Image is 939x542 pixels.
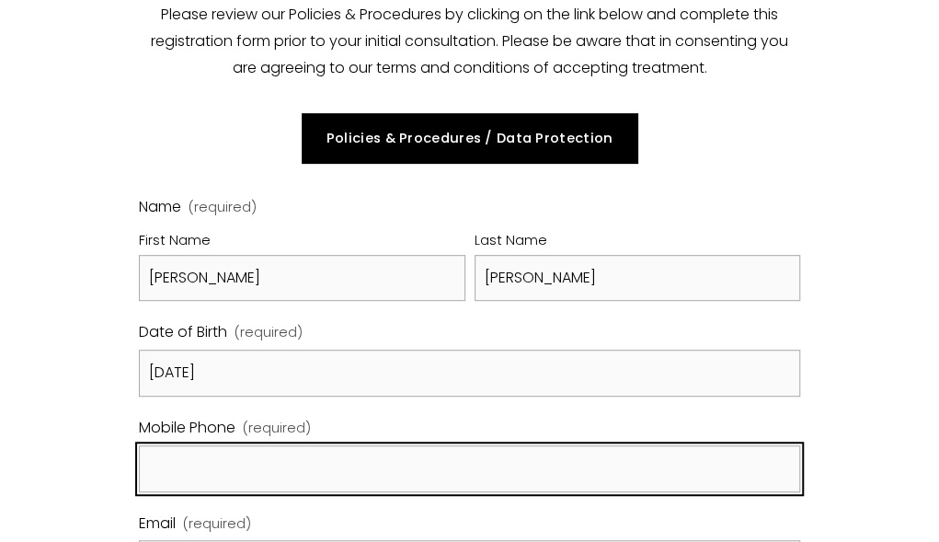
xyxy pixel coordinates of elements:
[139,228,465,255] div: First Name
[189,201,257,214] span: (required)
[235,320,303,345] span: (required)
[139,319,227,346] span: Date of Birth
[243,416,311,441] span: (required)
[139,194,181,221] span: Name
[475,228,801,255] div: Last Name
[302,113,638,164] a: Policies & Procedures / Data Protection
[139,511,176,537] span: Email
[183,512,251,536] span: (required)
[139,2,801,81] p: Please review our Policies & Procedures by clicking on the link below and complete this registrat...
[139,415,235,442] span: Mobile Phone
